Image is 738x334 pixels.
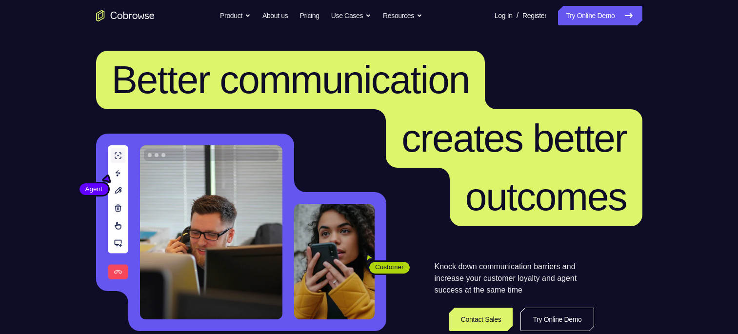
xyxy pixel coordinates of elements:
[262,6,288,25] a: About us
[401,117,626,160] span: creates better
[140,145,282,319] img: A customer support agent talking on the phone
[331,6,371,25] button: Use Cases
[383,6,422,25] button: Resources
[112,58,470,101] span: Better communication
[449,308,513,331] a: Contact Sales
[220,6,251,25] button: Product
[465,175,627,218] span: outcomes
[299,6,319,25] a: Pricing
[495,6,513,25] a: Log In
[522,6,546,25] a: Register
[435,261,594,296] p: Knock down communication barriers and increase your customer loyalty and agent success at the sam...
[558,6,642,25] a: Try Online Demo
[294,204,375,319] img: A customer holding their phone
[517,10,519,21] span: /
[520,308,594,331] a: Try Online Demo
[96,10,155,21] a: Go to the home page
